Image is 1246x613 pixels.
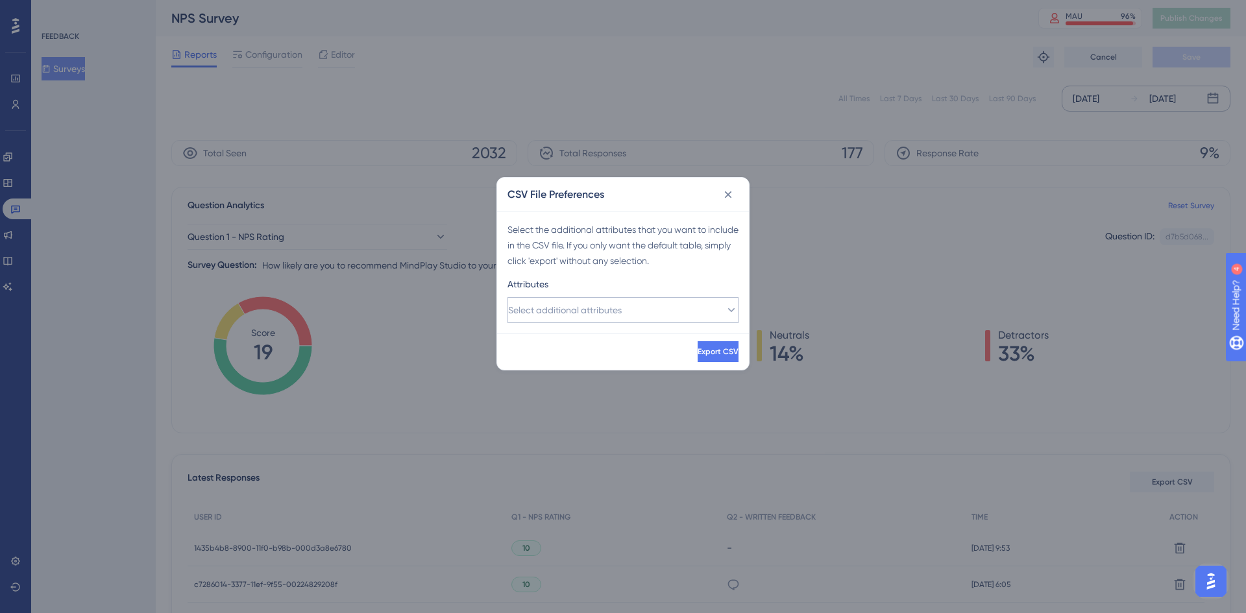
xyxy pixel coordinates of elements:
[508,302,622,318] span: Select additional attributes
[698,346,739,357] span: Export CSV
[31,3,81,19] span: Need Help?
[90,6,94,17] div: 4
[507,187,604,202] h2: CSV File Preferences
[507,276,548,292] span: Attributes
[507,222,739,269] div: Select the additional attributes that you want to include in the CSV file. If you only want the d...
[1191,562,1230,601] iframe: UserGuiding AI Assistant Launcher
